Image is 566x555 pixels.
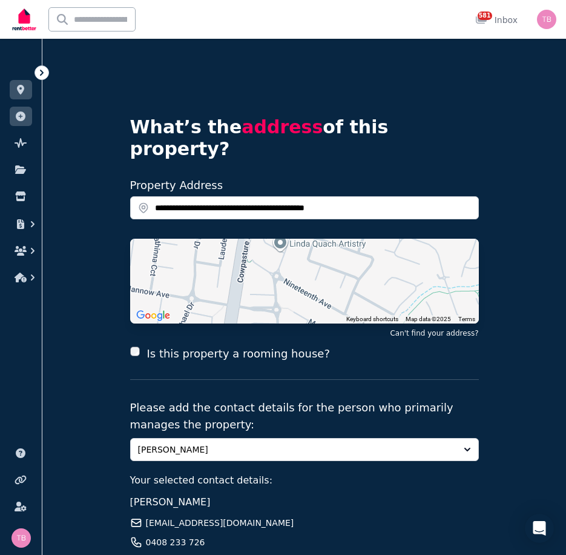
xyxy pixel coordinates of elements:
span: 581 [478,12,492,20]
h4: What’s the of this property? [130,116,479,160]
button: Can't find your address? [390,328,478,338]
div: Inbox [475,14,518,26]
p: Your selected contact details: [130,473,479,488]
button: [PERSON_NAME] [130,438,479,461]
p: Please add the contact details for the person who primarily manages the property: [130,399,479,433]
img: RentBetter [10,4,39,35]
div: Open Intercom Messenger [525,514,554,543]
span: Map data ©2025 [406,316,451,322]
button: Keyboard shortcuts [346,315,398,324]
span: [PERSON_NAME] [130,496,211,508]
img: Google [133,308,173,324]
img: Tracy Barrett [537,10,556,29]
span: [PERSON_NAME] [138,444,454,456]
span: address [242,116,323,138]
label: Is this property a rooming house? [147,345,330,362]
span: [EMAIL_ADDRESS][DOMAIN_NAME] [146,517,294,529]
label: Property Address [130,179,223,191]
a: Terms (opens in new tab) [458,316,475,322]
span: 0408 233 726 [146,536,205,548]
img: Tracy Barrett [12,528,31,548]
a: Open this area in Google Maps (opens a new window) [133,308,173,324]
